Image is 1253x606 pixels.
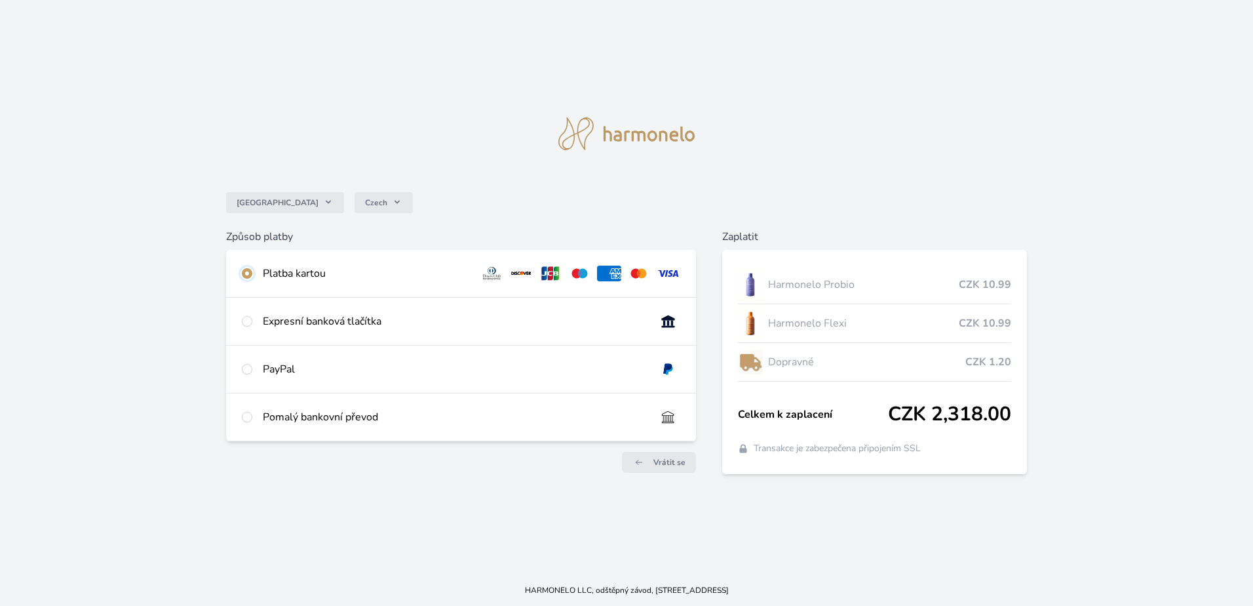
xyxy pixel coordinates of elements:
[888,403,1011,426] span: CZK 2,318.00
[263,361,646,377] div: PayPal
[263,313,646,329] div: Expresní banková tlačítka
[754,442,921,455] span: Transakce je zabezpečena připojením SSL
[626,266,651,281] img: mc.svg
[622,452,696,473] a: Vrátit se
[568,266,592,281] img: maestro.svg
[959,315,1011,331] span: CZK 10.99
[539,266,563,281] img: jcb.svg
[722,229,1027,245] h6: Zaplatit
[656,266,680,281] img: visa.svg
[738,268,763,301] img: CLEAN_PROBIO_se_stinem_x-lo.jpg
[597,266,621,281] img: amex.svg
[959,277,1011,293] span: CZK 10.99
[263,409,646,425] div: Pomalý bankovní převod
[509,266,533,281] img: discover.svg
[558,117,695,150] img: logo.svg
[226,192,344,213] button: [GEOGRAPHIC_DATA]
[768,315,959,331] span: Harmonelo Flexi
[656,313,680,329] img: onlineBanking_CZ.svg
[768,277,959,293] span: Harmonelo Probio
[226,229,696,245] h6: Způsob platby
[656,409,680,425] img: bankTransfer_IBAN.svg
[768,354,965,370] span: Dopravné
[738,407,888,422] span: Celkem k zaplacení
[738,307,763,340] img: CLEAN_FLEXI_se_stinem_x-hi_(1)-lo.jpg
[480,266,504,281] img: diners.svg
[263,266,469,281] div: Platba kartou
[365,197,387,208] span: Czech
[653,457,685,468] span: Vrátit se
[656,361,680,377] img: paypal.svg
[237,197,318,208] span: [GEOGRAPHIC_DATA]
[738,346,763,378] img: delivery-lo.png
[965,354,1011,370] span: CZK 1.20
[355,192,413,213] button: Czech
